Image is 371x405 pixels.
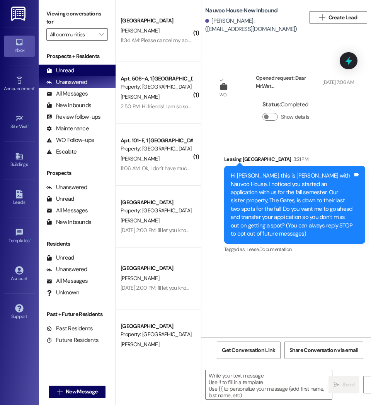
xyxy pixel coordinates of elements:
[4,264,35,285] a: Account
[121,165,336,172] div: 11:06 AM: Ok, I don't have much since I moved a good bit of my things [DATE], so that should work
[121,83,192,91] div: Property: [GEOGRAPHIC_DATA]
[342,381,354,389] span: Send
[66,388,97,396] span: New Message
[50,28,95,41] input: All communities
[247,246,259,253] span: Lease ,
[46,148,77,156] div: Escalate
[46,136,94,144] div: WO Follow-ups
[121,37,307,44] div: 11:34 AM: Please cancel my application, I'm moving forward with a different complex
[121,27,159,34] span: [PERSON_NAME]
[121,93,159,100] span: [PERSON_NAME]
[205,7,277,15] b: Nauvoo House: New Inbound
[28,123,29,128] span: •
[231,172,353,238] div: Hi [PERSON_NAME], this is [PERSON_NAME] with Nauvoo House. I noticed you started an application w...
[99,31,104,38] i: 
[46,125,89,133] div: Maintenance
[334,382,339,388] i: 
[121,264,192,272] div: [GEOGRAPHIC_DATA]
[46,183,87,191] div: Unanswered
[4,188,35,208] a: Leads
[4,36,35,56] a: Inbox
[121,330,192,338] div: Property: [GEOGRAPHIC_DATA]
[4,226,35,247] a: Templates •
[289,346,358,354] span: Share Conversation via email
[281,113,310,121] label: Show details
[217,342,280,359] button: Get Conversation Link
[46,67,74,75] div: Unread
[328,14,357,22] span: Create Lead
[46,254,74,262] div: Unread
[121,137,192,145] div: Apt. 101~E, 1 [GEOGRAPHIC_DATA]
[39,310,116,318] div: Past + Future Residents
[259,246,292,253] span: Documentation
[262,99,313,111] div: : Completed
[121,217,159,224] span: [PERSON_NAME]
[46,325,93,333] div: Past Residents
[121,198,192,207] div: [GEOGRAPHIC_DATA]
[46,195,74,203] div: Unread
[320,78,354,86] div: [DATE] 7:06 AM
[46,207,88,215] div: All Messages
[284,342,363,359] button: Share Conversation via email
[121,145,192,153] div: Property: [GEOGRAPHIC_DATA]
[4,112,35,133] a: Site Visit •
[220,91,227,99] div: WO
[34,85,36,90] span: •
[121,207,192,215] div: Property: [GEOGRAPHIC_DATA]
[121,341,159,348] span: [PERSON_NAME]
[291,155,308,163] div: 3:21 PM
[224,155,365,166] div: Leasing [GEOGRAPHIC_DATA]
[46,289,79,297] div: Unknown
[39,169,116,177] div: Prospects
[46,265,87,273] div: Unanswered
[4,150,35,171] a: Buildings
[224,244,365,255] div: Tagged as:
[262,101,280,108] b: Status
[49,386,106,398] button: New Message
[222,346,275,354] span: Get Conversation Link
[46,277,88,285] div: All Messages
[46,336,99,344] div: Future Residents
[121,275,159,282] span: [PERSON_NAME]
[46,8,108,28] label: Viewing conversations for
[319,14,325,21] i: 
[46,101,91,109] div: New Inbounds
[4,302,35,323] a: Support
[328,376,359,393] button: Send
[30,237,31,242] span: •
[46,90,88,98] div: All Messages
[11,7,27,21] img: ResiDesk Logo
[57,389,63,395] i: 
[121,75,192,83] div: Apt. 506~A, 1 [GEOGRAPHIC_DATA]
[39,52,116,60] div: Prospects + Residents
[121,322,192,330] div: [GEOGRAPHIC_DATA]
[46,78,87,86] div: Unanswered
[309,11,367,24] button: Create Lead
[256,74,354,93] div: Opened request: Dear Mr.Wat...
[205,17,300,34] div: [PERSON_NAME]. ([EMAIL_ADDRESS][DOMAIN_NAME])
[46,218,91,226] div: New Inbounds
[46,113,100,121] div: Review follow-ups
[39,240,116,248] div: Residents
[121,155,159,162] span: [PERSON_NAME]
[121,17,192,25] div: [GEOGRAPHIC_DATA]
